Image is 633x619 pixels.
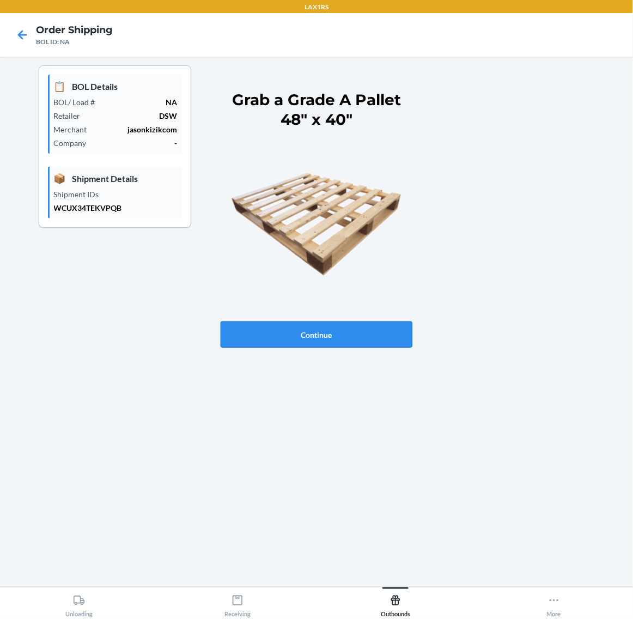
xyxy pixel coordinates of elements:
button: Receiving [159,587,317,617]
p: jasonkizikcom [96,124,178,135]
p: Shipment IDs [54,189,108,200]
p: Merchant [54,124,96,135]
span: 📦 [54,171,66,186]
div: Receiving [224,590,251,617]
p: BOL/ Load # [54,96,104,108]
p: Retailer [54,110,89,122]
p: BOL Details [54,79,178,94]
span: 📋 [54,79,66,94]
p: NA [104,96,178,108]
div: Unloading [65,590,93,617]
p: WCUX34TEKVPQB [54,202,178,214]
h2: Grab a Grade A Pallet 48" x 40" [232,90,401,129]
div: Outbounds [381,590,410,617]
button: Continue [221,321,412,348]
div: BOL ID: NA [36,37,113,47]
p: Company [54,137,95,149]
h4: Order Shipping [36,23,113,37]
p: - [95,137,178,149]
p: LAX1RS [305,2,328,12]
p: DSW [89,110,178,122]
button: Outbounds [316,587,475,617]
div: More [547,590,561,617]
p: Shipment Details [54,171,178,186]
